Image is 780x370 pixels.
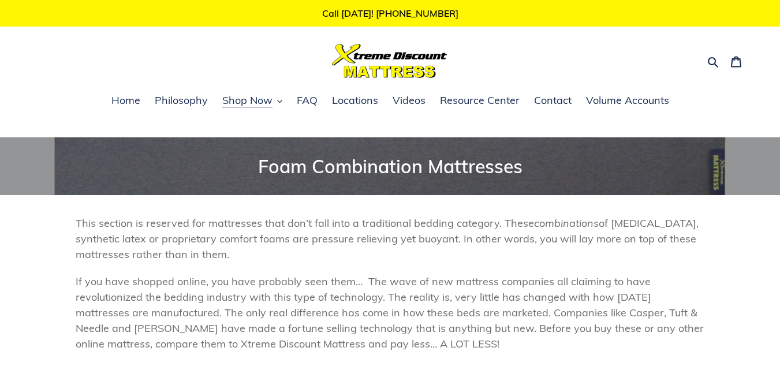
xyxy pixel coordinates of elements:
[434,92,525,110] a: Resource Center
[76,216,534,230] span: This section is reserved for mattresses that don’t fall into a traditional bedding category. These
[332,44,447,78] img: Xtreme Discount Mattress
[297,94,318,107] span: FAQ
[76,216,699,261] span: of [MEDICAL_DATA], synthetic latex or proprietary comfort foams are pressure relieving yet buoyan...
[393,94,426,107] span: Videos
[440,94,520,107] span: Resource Center
[326,92,384,110] a: Locations
[387,92,431,110] a: Videos
[155,94,208,107] span: Philosophy
[217,92,288,110] button: Shop Now
[332,94,378,107] span: Locations
[528,92,577,110] a: Contact
[534,216,599,230] span: combinations
[586,94,669,107] span: Volume Accounts
[222,94,273,107] span: Shop Now
[534,94,572,107] span: Contact
[106,92,146,110] a: Home
[76,275,704,350] span: If you have shopped online, you have probably seen them… The wave of new mattress companies all c...
[258,155,523,178] span: Foam Combination Mattresses
[149,92,214,110] a: Philosophy
[291,92,323,110] a: FAQ
[580,92,675,110] a: Volume Accounts
[111,94,140,107] span: Home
